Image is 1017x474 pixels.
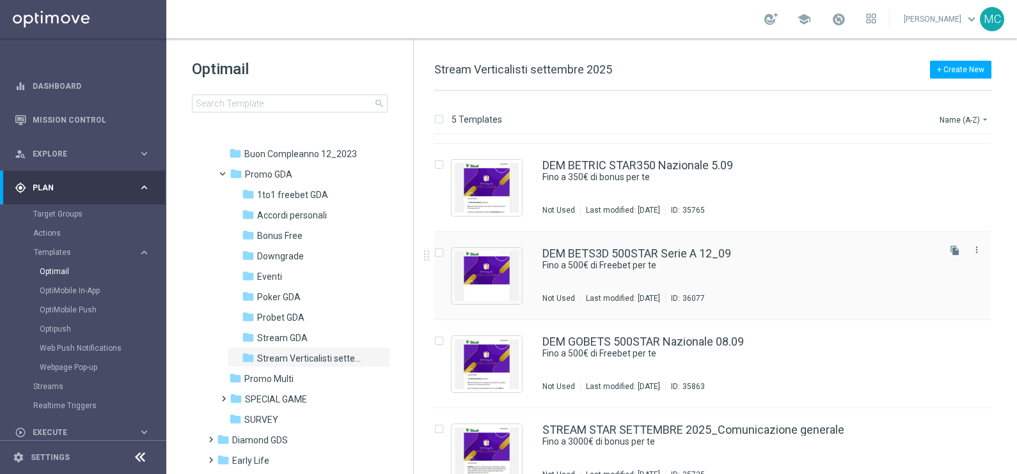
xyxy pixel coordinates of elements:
[13,452,24,463] i: settings
[245,394,307,405] span: SPECIAL GAME
[242,208,255,221] i: folder
[229,413,242,425] i: folder
[40,300,165,319] div: OptiMobile Push
[245,169,292,180] span: Promo GDA
[797,12,811,26] span: school
[14,183,151,193] button: gps_fixed Plan keyboard_arrow_right
[138,181,150,194] i: keyboard_arrow_right
[422,320,1014,408] div: Press SPACE to select this row.
[40,319,165,339] div: Optipush
[980,114,990,125] i: arrow_drop_down
[542,436,907,448] a: Fino a 3000€ di bonus per te
[581,381,665,392] div: Last modified: [DATE]
[40,262,165,281] div: Optimail
[33,401,133,411] a: Realtime Triggers
[33,184,138,192] span: Plan
[581,293,665,303] div: Last modified: [DATE]
[40,305,133,315] a: OptiMobile Push
[40,266,133,277] a: Optimail
[682,205,705,215] div: 35765
[33,381,133,392] a: Streams
[257,271,282,282] span: Eventi
[33,150,138,158] span: Explore
[257,353,368,364] span: Stream Verticalisti settembre 2025
[15,427,26,438] i: play_circle_outline
[15,69,150,103] div: Dashboard
[40,362,133,372] a: Webpage Pop-up
[682,381,705,392] div: 35863
[40,343,133,353] a: Web Push Notifications
[242,249,255,262] i: folder
[232,434,288,446] span: Diamond GDS
[33,69,150,103] a: Dashboard
[938,112,991,127] button: Name (A-Z)arrow_drop_down
[40,281,165,300] div: OptiMobile In-App
[33,396,165,415] div: Realtime Triggers
[257,291,301,303] span: Poker GDA
[542,160,733,171] a: DEM BETRIC STAR350 Nazionale 5.09
[14,115,151,125] button: Mission Control
[242,270,255,282] i: folder
[217,454,230,466] i: folder
[257,332,308,344] span: Stream GDA
[542,424,844,436] a: STREAM STAR SETTEMBRE 2025_Comunicazione generale
[257,230,303,241] span: Bonus Free
[15,148,26,160] i: person_search
[33,103,150,137] a: Mission Control
[15,80,26,92] i: equalizer
[33,377,165,396] div: Streams
[422,232,1014,320] div: Press SPACE to select this row.
[138,148,150,160] i: keyboard_arrow_right
[434,63,612,76] span: Stream Verticalisti settembre 2025
[242,310,255,323] i: folder
[242,351,255,364] i: folder
[665,205,705,215] div: ID:
[15,182,26,194] i: gps_fixed
[33,228,133,238] a: Actions
[33,247,151,257] button: Templates keyboard_arrow_right
[230,167,242,180] i: folder
[14,149,151,159] button: person_search Explore keyboard_arrow_right
[33,429,138,436] span: Execute
[242,331,255,344] i: folder
[242,229,255,241] i: folder
[257,312,304,323] span: Probet GDA
[665,381,705,392] div: ID:
[31,454,70,461] a: Settings
[15,148,138,160] div: Explore
[665,293,705,303] div: ID:
[542,259,936,271] div: Fino a 500€ di Freebet per te
[452,114,502,125] p: 5 Templates
[242,290,255,303] i: folder
[40,358,165,377] div: Webpage Pop-up
[14,427,151,438] button: play_circle_outline Execute keyboard_arrow_right
[229,147,242,160] i: folder
[244,148,357,160] span: Buon Compleanno 12_2023
[34,248,125,256] span: Templates
[542,436,936,448] div: Fino a 3000€ di bonus per te
[192,59,388,79] h1: Optimail
[192,95,388,112] input: Search Template
[542,171,936,183] div: Fino a 350€ di bonus per te
[980,7,1004,31] div: MC
[542,259,907,271] a: Fino a 500€ di Freebet per te
[542,348,936,360] div: Fino a 500€ di Freebet per te
[244,414,278,425] span: SURVEY
[138,426,150,438] i: keyboard_arrow_right
[33,209,133,219] a: Target Groups
[542,171,907,183] a: Fino a 350€ di bonus per te
[14,81,151,91] button: equalizer Dashboard
[257,189,328,201] span: 1to1 freebet GDA
[40,339,165,358] div: Web Push Notifications
[422,144,1014,232] div: Press SPACE to select this row.
[33,224,165,243] div: Actions
[374,98,384,109] span: search
[542,336,744,348] a: DEM GOBETS 500STAR Nazionale 08.09
[217,433,230,446] i: folder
